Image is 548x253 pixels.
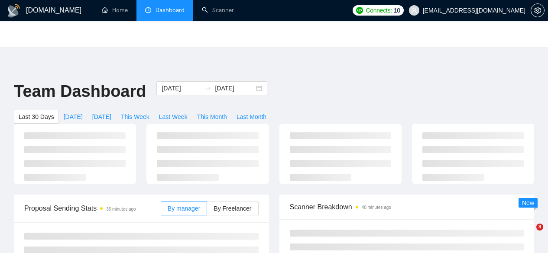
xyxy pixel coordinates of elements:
[192,110,232,124] button: This Month
[162,83,201,93] input: Start date
[88,110,116,124] button: [DATE]
[121,112,149,122] span: This Week
[154,110,192,124] button: Last Week
[232,110,271,124] button: Last Month
[14,81,146,102] h1: Team Dashboard
[14,110,59,124] button: Last 30 Days
[19,112,54,122] span: Last 30 Days
[536,224,543,231] span: 3
[59,110,88,124] button: [DATE]
[290,202,524,212] span: Scanner Breakdown
[204,85,211,92] span: swap-right
[519,224,539,244] iframe: Intercom live chat
[159,112,188,122] span: Last Week
[116,110,154,124] button: This Week
[197,112,227,122] span: This Month
[92,112,111,122] span: [DATE]
[64,112,83,122] span: [DATE]
[215,83,254,93] input: End date
[106,207,136,211] time: 36 minutes ago
[522,199,534,206] span: New
[204,85,211,92] span: to
[237,112,266,122] span: Last Month
[168,205,200,212] span: By manager
[24,203,161,214] span: Proposal Sending Stats
[362,205,391,210] time: 40 minutes ago
[214,205,251,212] span: By Freelancer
